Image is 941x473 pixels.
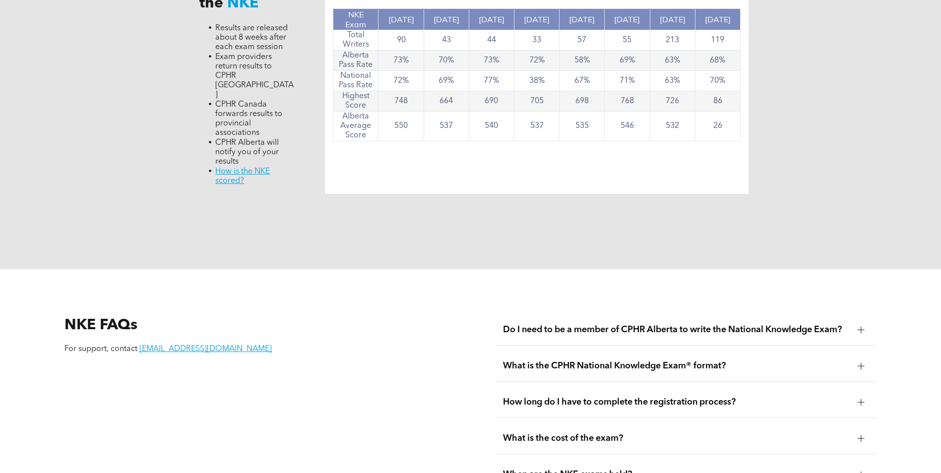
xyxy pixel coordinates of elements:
[64,345,137,353] span: For support, contact
[139,345,272,353] a: [EMAIL_ADDRESS][DOMAIN_NAME]
[424,71,469,91] td: 69%
[514,71,560,91] td: 38%
[560,71,605,91] td: 67%
[333,51,378,71] td: Alberta Pass Rate
[424,51,469,71] td: 70%
[333,71,378,91] td: National Pass Rate
[378,30,424,51] td: 90
[514,112,560,141] td: 537
[650,51,695,71] td: 63%
[560,112,605,141] td: 535
[695,112,740,141] td: 26
[333,91,378,112] td: Highest Score
[424,91,469,112] td: 664
[695,9,740,30] th: [DATE]
[333,9,378,30] th: NKE Exam
[215,53,294,99] span: Exam providers return results to CPHR [GEOGRAPHIC_DATA]
[469,71,514,91] td: 77%
[560,9,605,30] th: [DATE]
[378,71,424,91] td: 72%
[424,9,469,30] th: [DATE]
[560,30,605,51] td: 57
[514,51,560,71] td: 72%
[378,51,424,71] td: 73%
[215,139,279,166] span: CPHR Alberta will notify you of your results
[469,51,514,71] td: 73%
[469,91,514,112] td: 690
[503,360,850,371] span: What is the CPHR National Knowledge Exam® format?
[650,112,695,141] td: 532
[605,51,650,71] td: 69%
[560,91,605,112] td: 698
[514,9,560,30] th: [DATE]
[650,30,695,51] td: 213
[605,91,650,112] td: 768
[333,30,378,51] td: Total Writers
[333,112,378,141] td: Alberta Average Score
[215,101,282,137] span: CPHR Canada forwards results to provincial associations
[215,168,270,185] a: How is the NKE scored?
[424,112,469,141] td: 537
[469,112,514,141] td: 540
[650,91,695,112] td: 726
[514,30,560,51] td: 33
[503,397,850,408] span: How long do I have to complete the registration process?
[64,318,137,333] span: NKE FAQs
[605,71,650,91] td: 71%
[605,112,650,141] td: 546
[605,9,650,30] th: [DATE]
[469,9,514,30] th: [DATE]
[469,30,514,51] td: 44
[650,71,695,91] td: 63%
[650,9,695,30] th: [DATE]
[695,91,740,112] td: 86
[560,51,605,71] td: 58%
[424,30,469,51] td: 43
[503,324,850,335] span: Do I need to be a member of CPHR Alberta to write the National Knowledge Exam?
[378,9,424,30] th: [DATE]
[215,24,288,51] span: Results are released about 8 weeks after each exam session
[605,30,650,51] td: 55
[695,51,740,71] td: 68%
[695,71,740,91] td: 70%
[378,112,424,141] td: 550
[503,433,850,444] span: What is the cost of the exam?
[378,91,424,112] td: 748
[695,30,740,51] td: 119
[514,91,560,112] td: 705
